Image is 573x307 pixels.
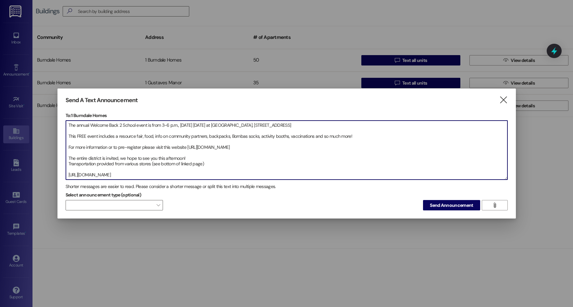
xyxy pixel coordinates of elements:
[66,112,508,119] p: To: 1 Burndale Homes
[66,121,507,180] textarea: The annual Welcome Back 2 School event is from 3-6 p.m., [DATE] [DATE] at [GEOGRAPHIC_DATA], [STR...
[66,190,142,200] label: Select announcement type (optional)
[423,200,480,210] button: Send Announcement
[499,97,508,103] i: 
[430,202,473,209] span: Send Announcement
[66,97,138,104] h3: Send A Text Announcement
[492,203,497,208] i: 
[66,120,508,180] div: The annual Welcome Back 2 School event is from 3-6 p.m., [DATE] [DATE] at [GEOGRAPHIC_DATA], [STR...
[66,183,508,190] div: Shorter messages are easier to read. Please consider a shorter message or split this text into mu...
